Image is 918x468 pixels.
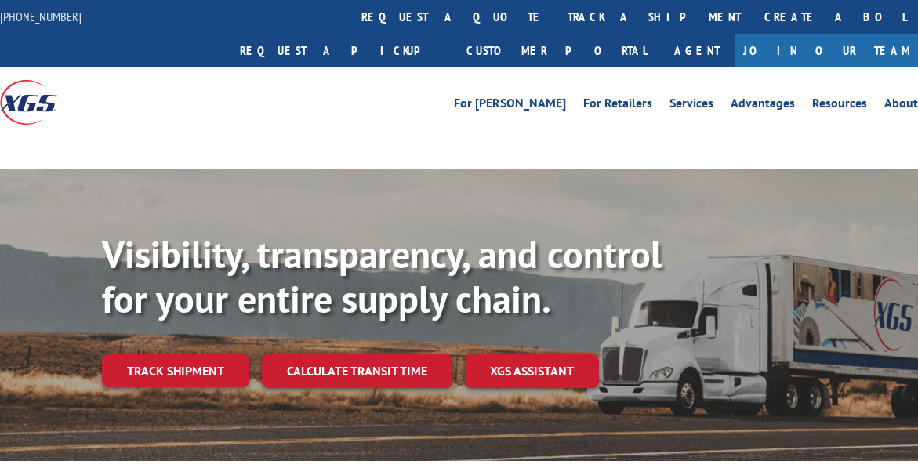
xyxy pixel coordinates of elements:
[812,97,867,114] a: Resources
[731,97,795,114] a: Advantages
[262,354,452,388] a: Calculate transit time
[735,34,918,67] a: Join Our Team
[465,354,599,388] a: XGS ASSISTANT
[884,97,918,114] a: About
[228,34,455,67] a: Request a pickup
[583,97,652,114] a: For Retailers
[455,34,659,67] a: Customer Portal
[102,230,662,324] b: Visibility, transparency, and control for your entire supply chain.
[102,354,249,387] a: Track shipment
[659,34,735,67] a: Agent
[454,97,566,114] a: For [PERSON_NAME]
[669,97,713,114] a: Services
